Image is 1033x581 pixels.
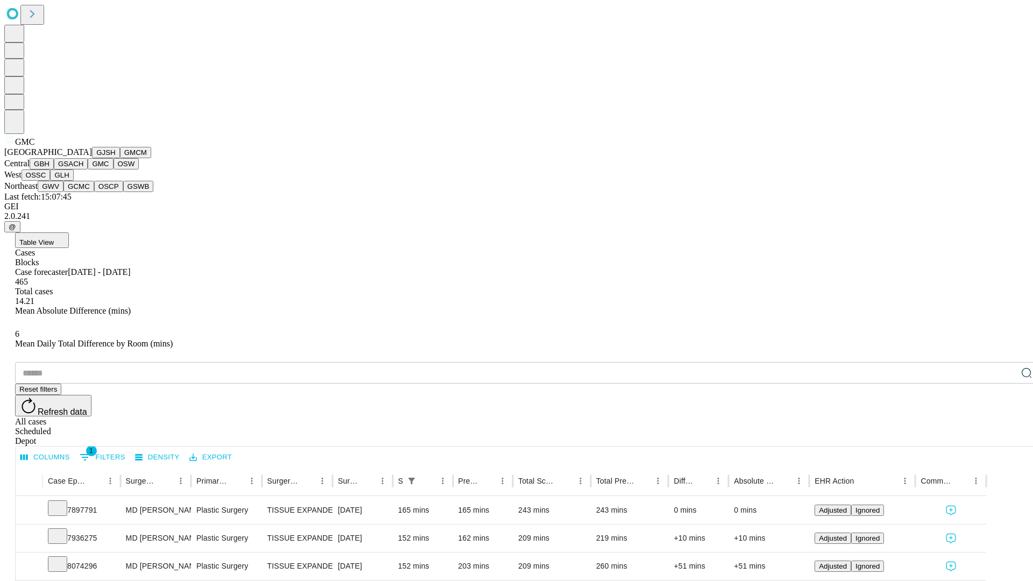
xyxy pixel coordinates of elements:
button: Expand [21,529,37,548]
button: Menu [711,473,726,488]
span: Adjusted [819,506,847,514]
div: TISSUE EXPANDER PLACEMENT IN [MEDICAL_DATA] [267,525,327,552]
button: Sort [360,473,375,488]
div: MD [PERSON_NAME] [PERSON_NAME] Md [126,525,186,552]
button: Sort [480,473,495,488]
div: 243 mins [518,497,585,524]
span: West [4,170,22,179]
div: 7897791 [48,497,115,524]
button: Ignored [851,533,884,544]
button: Adjusted [815,505,851,516]
button: Sort [776,473,791,488]
span: Ignored [855,562,880,570]
div: [DATE] [338,552,387,580]
div: 165 mins [398,497,448,524]
div: 243 mins [596,497,663,524]
button: Sort [158,473,173,488]
div: 0 mins [734,497,804,524]
button: GCMC [63,181,94,192]
span: Central [4,159,30,168]
button: Sort [558,473,573,488]
button: Menu [103,473,118,488]
div: 162 mins [458,525,508,552]
div: Comments [921,477,952,485]
button: Menu [315,473,330,488]
div: 209 mins [518,552,585,580]
button: GWV [38,181,63,192]
button: Sort [420,473,435,488]
button: OSSC [22,169,51,181]
div: 1 active filter [404,473,419,488]
button: Menu [573,473,588,488]
button: Menu [897,473,912,488]
div: 8074296 [48,552,115,580]
div: [DATE] [338,497,387,524]
span: Ignored [855,534,880,542]
span: Adjusted [819,562,847,570]
span: Northeast [4,181,38,190]
button: GSACH [54,158,88,169]
div: 260 mins [596,552,663,580]
button: Menu [650,473,666,488]
button: Show filters [404,473,419,488]
div: 203 mins [458,552,508,580]
span: 1 [86,445,97,456]
div: Plastic Surgery [196,497,256,524]
button: GBH [30,158,54,169]
span: Last fetch: 15:07:45 [4,192,72,201]
button: Sort [635,473,650,488]
button: GMC [88,158,113,169]
span: Case forecaster [15,267,68,277]
span: Mean Absolute Difference (mins) [15,306,131,315]
span: @ [9,223,16,231]
div: 165 mins [458,497,508,524]
span: Adjusted [819,534,847,542]
button: GSWB [123,181,154,192]
button: Sort [696,473,711,488]
div: Scheduled In Room Duration [398,477,403,485]
button: Menu [791,473,806,488]
button: Density [132,449,182,466]
button: Sort [855,473,870,488]
button: Menu [495,473,510,488]
button: Sort [300,473,315,488]
div: 219 mins [596,525,663,552]
button: Reset filters [15,384,61,395]
button: GMCM [120,147,151,158]
button: GLH [50,169,73,181]
div: +10 mins [734,525,804,552]
button: Refresh data [15,395,91,416]
button: Menu [375,473,390,488]
button: Ignored [851,505,884,516]
div: Total Predicted Duration [596,477,635,485]
span: Reset filters [19,385,57,393]
button: Expand [21,501,37,520]
div: +51 mins [674,552,723,580]
div: MD [PERSON_NAME] [PERSON_NAME] Md [126,497,186,524]
span: Refresh data [38,407,87,416]
div: 209 mins [518,525,585,552]
button: OSW [114,158,139,169]
span: 14.21 [15,296,34,306]
div: Plastic Surgery [196,552,256,580]
button: OSCP [94,181,123,192]
span: GMC [15,137,34,146]
div: Absolute Difference [734,477,775,485]
div: 0 mins [674,497,723,524]
div: Plastic Surgery [196,525,256,552]
button: Sort [88,473,103,488]
div: MD [PERSON_NAME] [PERSON_NAME] Md [126,552,186,580]
button: GJSH [92,147,120,158]
button: Sort [953,473,968,488]
button: Menu [173,473,188,488]
span: [DATE] - [DATE] [68,267,130,277]
button: Sort [229,473,244,488]
div: Surgeon Name [126,477,157,485]
div: +10 mins [674,525,723,552]
span: Ignored [855,506,880,514]
div: Total Scheduled Duration [518,477,557,485]
span: 465 [15,277,28,286]
button: Adjusted [815,561,851,572]
div: TISSUE EXPANDER PLACEMENT IN [MEDICAL_DATA] [267,497,327,524]
div: Surgery Date [338,477,359,485]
